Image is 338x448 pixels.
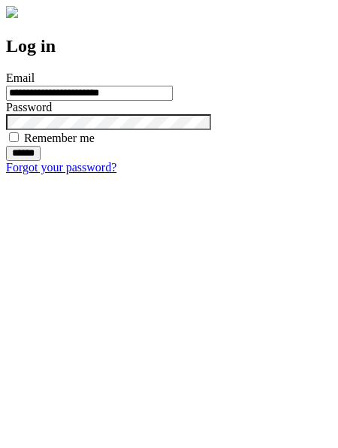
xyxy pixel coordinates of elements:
label: Remember me [24,132,95,144]
a: Forgot your password? [6,161,116,174]
label: Email [6,71,35,84]
h2: Log in [6,36,332,56]
img: logo-4e3dc11c47720685a147b03b5a06dd966a58ff35d612b21f08c02c0306f2b779.png [6,6,18,18]
label: Password [6,101,52,114]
